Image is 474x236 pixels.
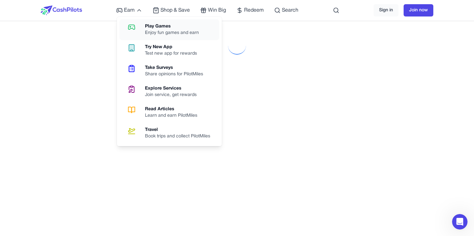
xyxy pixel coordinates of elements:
a: Shop & Save [153,6,190,14]
div: Read Articles [145,106,202,113]
span: Earn [124,6,135,14]
div: Share opinions for PilotMiles [145,71,208,78]
a: Take SurveysShare opinions for PilotMiles [119,61,219,81]
div: Join service, get rewards [145,92,202,98]
a: TravelBook trips and collect PilotMiles [119,123,219,144]
div: Book trips and collect PilotMiles [145,133,215,140]
a: Read ArticlesLearn and earn PilotMiles [119,102,219,123]
a: Try New AppTest new app for rewards [119,40,219,61]
div: Test new app for rewards [145,50,202,57]
div: Take Surveys [145,65,208,71]
div: Learn and earn PilotMiles [145,113,202,119]
a: Search [274,6,298,14]
div: Travel [145,127,215,133]
a: Explore ServicesJoin service, get rewards [119,81,219,102]
div: Play Games [145,23,204,30]
div: Try New App [145,44,202,50]
a: Win Big [200,6,226,14]
a: Join now [404,4,433,16]
span: Redeem [244,6,264,14]
span: Shop & Save [160,6,190,14]
iframe: Intercom live chat [452,214,468,230]
span: Win Big [208,6,226,14]
img: CashPilots Logo [41,5,82,15]
div: Enjoy fun games and earn [145,30,204,36]
a: Sign in [374,4,398,16]
a: Play GamesEnjoy fun games and earn [119,19,219,40]
a: Redeem [236,6,264,14]
div: Explore Services [145,85,202,92]
span: Search [282,6,298,14]
a: Earn [116,6,142,14]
